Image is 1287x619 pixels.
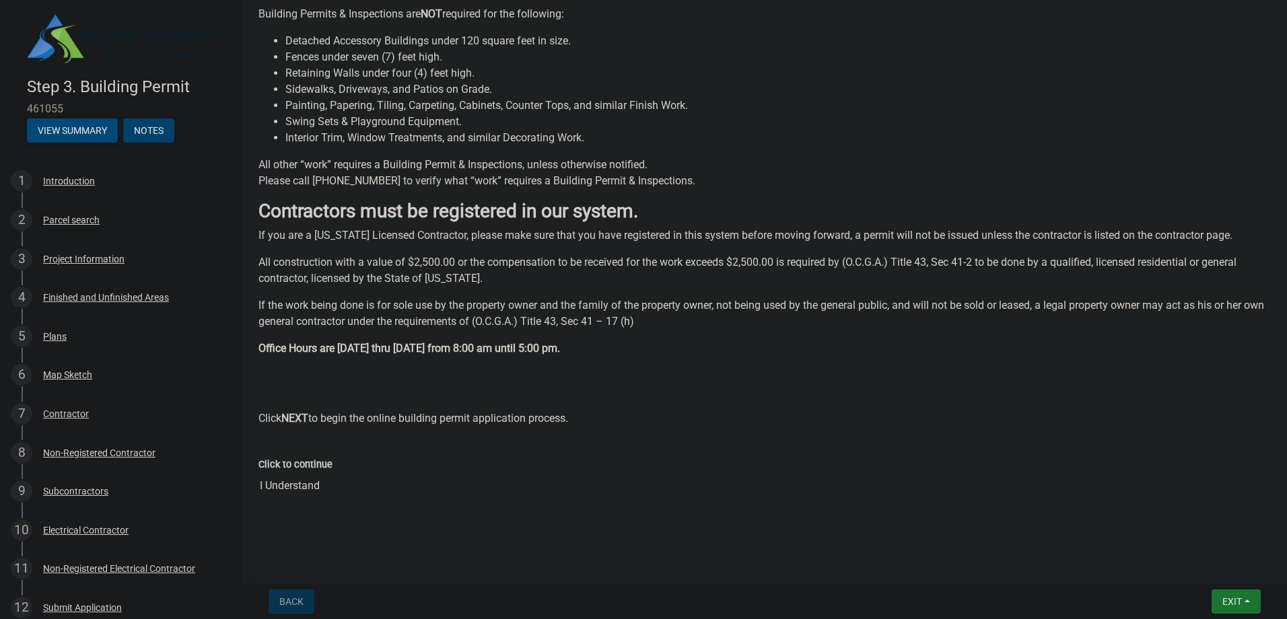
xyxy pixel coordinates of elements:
[11,248,32,270] div: 3
[258,200,638,222] strong: Contractors must be registered in our system.
[285,114,1271,130] li: Swing Sets & Playground Equipment.
[11,558,32,579] div: 11
[11,403,32,425] div: 7
[27,77,232,97] h4: Step 3. Building Permit
[27,102,215,115] span: 461055
[43,254,125,264] div: Project Information
[258,6,1271,22] p: Building Permits & Inspections are required for the following:
[421,7,442,20] strong: NOT
[11,364,32,386] div: 6
[123,118,174,143] button: Notes
[11,442,32,464] div: 8
[279,596,304,607] span: Back
[11,326,32,347] div: 5
[1222,596,1242,607] span: Exit
[43,564,195,573] div: Non-Registered Electrical Contractor
[43,332,67,341] div: Plans
[43,176,95,186] div: Introduction
[1212,589,1261,614] button: Exit
[27,126,118,137] wm-modal-confirm: Summary
[258,410,1271,427] p: Click to begin the online building permit application process.
[258,157,1271,189] p: All other “work” requires a Building Permit & Inspections, unless otherwise notified. Please call...
[43,486,108,496] div: Subcontractors
[27,118,118,143] button: View Summary
[11,170,32,192] div: 1
[285,130,1271,146] li: Interior Trim, Window Treatments, and similar Decorating Work.
[123,126,174,137] wm-modal-confirm: Notes
[11,519,32,541] div: 10
[11,209,32,231] div: 2
[43,370,92,379] div: Map Sketch
[258,254,1271,287] p: All construction with a value of $2,500.00 or the compensation to be received for the work exceed...
[285,65,1271,81] li: Retaining Walls under four (4) feet high.
[285,49,1271,65] li: Fences under seven (7) feet high.
[11,597,32,618] div: 12
[43,448,155,458] div: Non-Registered Contractor
[285,81,1271,98] li: Sidewalks, Driveways, and Patios on Grade.
[11,287,32,308] div: 4
[258,460,333,470] label: Click to continue
[43,215,100,225] div: Parcel search
[43,293,169,302] div: Finished and Unfinished Areas
[285,33,1271,49] li: Detached Accessory Buildings under 120 square feet in size.
[258,297,1271,330] p: If the work being done is for sole use by the property owner and the family of the property owner...
[258,342,560,355] strong: Office Hours are [DATE] thru [DATE] from 8:00 am until 5:00 pm.
[43,525,129,535] div: Electrical Contractor
[258,227,1271,244] p: If you are a [US_STATE] Licensed Contractor, please make sure that you have registered in this sy...
[27,14,221,63] img: Troup County, Georgia
[269,589,314,614] button: Back
[11,480,32,502] div: 9
[43,409,89,418] div: Contractor
[43,603,122,612] div: Submit Application
[281,412,308,425] strong: NEXT
[285,98,1271,114] li: Painting, Papering, Tiling, Carpeting, Cabinets, Counter Tops, and similar Finish Work.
